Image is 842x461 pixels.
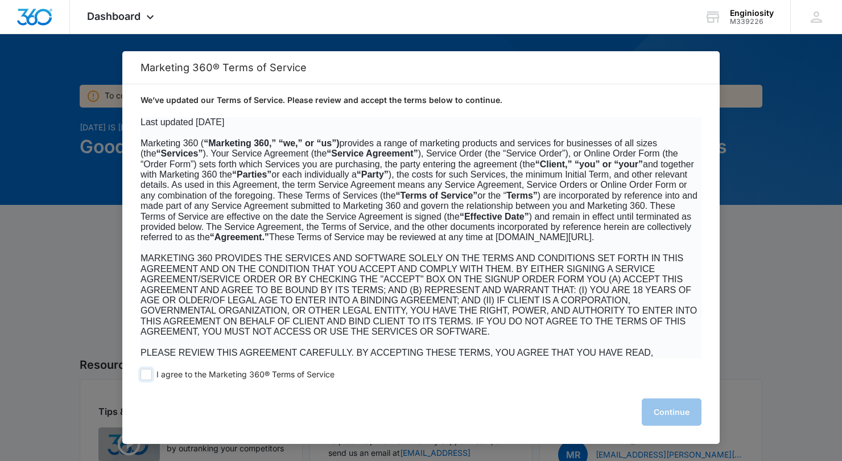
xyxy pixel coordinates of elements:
b: “Service Agreement” [327,149,418,158]
div: account name [730,9,774,18]
b: “Terms of Service” [396,191,478,200]
h2: Marketing 360® Terms of Service [141,61,701,73]
b: “Party” [357,170,389,179]
b: “Parties” [232,170,271,179]
b: “Agreement.” [210,232,269,242]
span: PLEASE REVIEW THIS AGREEMENT CAREFULLY. BY ACCEPTING THESE TERMS, YOU AGREE THAT YOU HAVE READ, U... [141,348,680,400]
b: “Client,” “you” or “your” [535,159,643,169]
b: Terms” [506,191,538,200]
b: “Effective Date” [460,212,529,221]
span: I agree to the Marketing 360® Terms of Service [156,369,335,380]
button: Continue [642,398,701,426]
p: We’ve updated our Terms of Service. Please review and accept the terms below to continue. [141,94,701,106]
span: Dashboard [87,10,141,22]
span: MARKETING 360 PROVIDES THE SERVICES AND SOFTWARE SOLELY ON THE TERMS AND CONDITIONS SET FORTH IN ... [141,253,697,336]
span: Last updated [DATE] [141,117,224,127]
b: “Marketing 360,” “we,” or “us”) [204,138,339,148]
div: account id [730,18,774,26]
b: “Services” [156,149,203,158]
span: Marketing 360 ( provides a range of marketing products and services for businesses of all sizes (... [141,138,697,242]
